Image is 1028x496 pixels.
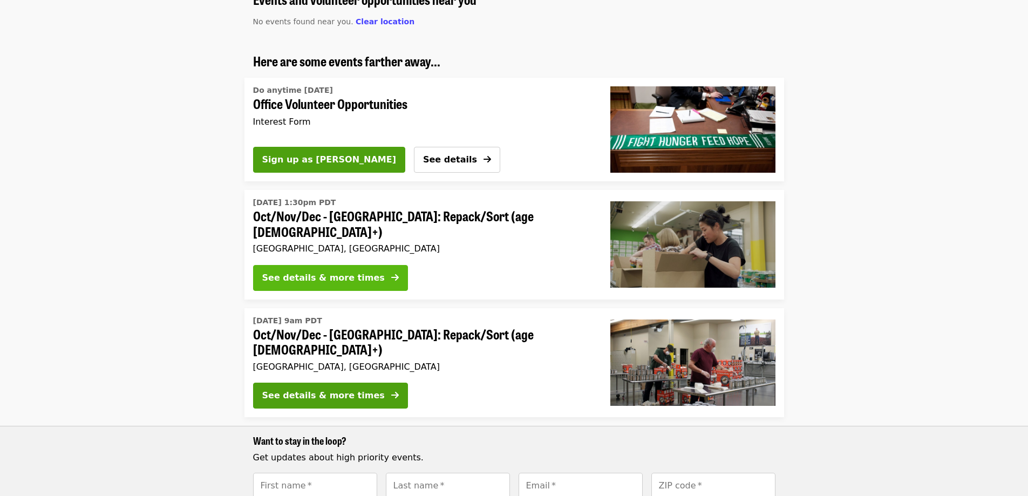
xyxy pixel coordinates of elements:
[610,201,775,288] img: Oct/Nov/Dec - Portland: Repack/Sort (age 8+) organized by Oregon Food Bank
[253,327,593,358] span: Oct/Nov/Dec - [GEOGRAPHIC_DATA]: Repack/Sort (age [DEMOGRAPHIC_DATA]+)
[253,452,424,463] span: Get updates about high priority events.
[253,208,593,240] span: Oct/Nov/Dec - [GEOGRAPHIC_DATA]: Repack/Sort (age [DEMOGRAPHIC_DATA]+)
[253,147,405,173] button: Sign up as [PERSON_NAME]
[610,86,775,173] img: Office Volunteer Opportunities organized by Oregon Food Bank
[602,78,784,181] a: Office Volunteer Opportunities
[253,96,584,112] span: Office Volunteer Opportunities
[484,154,491,165] i: arrow-right icon
[262,389,385,402] div: See details & more times
[253,51,440,70] span: Here are some events farther away...
[253,265,408,291] button: See details & more times
[253,117,311,127] span: Interest Form
[253,433,346,447] span: Want to stay in the loop?
[244,190,784,300] a: See details for "Oct/Nov/Dec - Portland: Repack/Sort (age 8+)"
[262,271,385,284] div: See details & more times
[391,390,399,400] i: arrow-right icon
[253,86,333,94] span: Do anytime [DATE]
[253,315,322,327] time: [DATE] 9am PDT
[391,273,399,283] i: arrow-right icon
[414,147,500,173] button: See details
[253,383,408,409] button: See details & more times
[356,16,414,28] button: Clear location
[253,362,593,372] div: [GEOGRAPHIC_DATA], [GEOGRAPHIC_DATA]
[356,17,414,26] span: Clear location
[244,308,784,418] a: See details for "Oct/Nov/Dec - Portland: Repack/Sort (age 16+)"
[262,153,396,166] span: Sign up as [PERSON_NAME]
[253,197,336,208] time: [DATE] 1:30pm PDT
[610,320,775,406] img: Oct/Nov/Dec - Portland: Repack/Sort (age 16+) organized by Oregon Food Bank
[253,17,353,26] span: No events found near you.
[253,243,593,254] div: [GEOGRAPHIC_DATA], [GEOGRAPHIC_DATA]
[253,82,584,133] a: See details for "Office Volunteer Opportunities"
[423,154,477,165] span: See details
